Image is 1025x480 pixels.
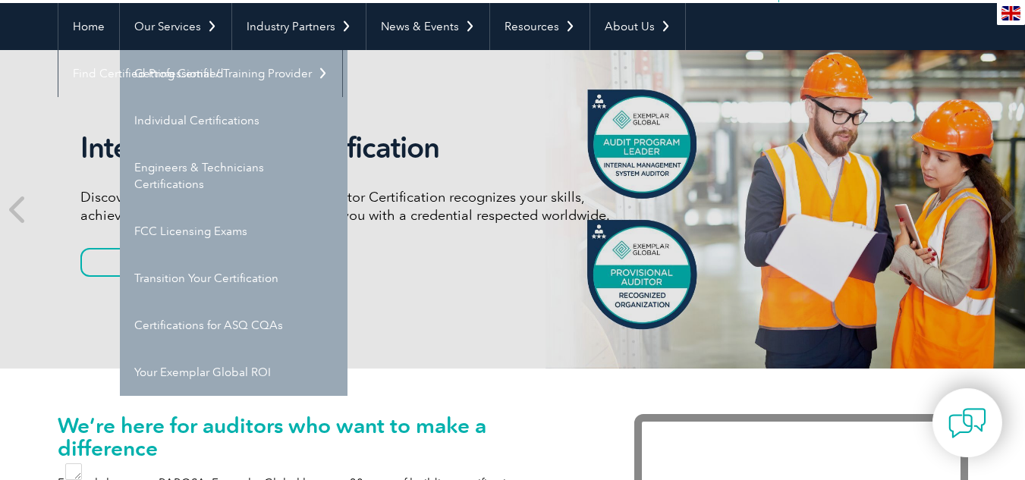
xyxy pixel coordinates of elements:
[80,130,649,165] h2: Internal Auditor Certification
[80,188,649,224] p: Discover how our redesigned Internal Auditor Certification recognizes your skills, achievements, ...
[1001,6,1020,20] img: en
[80,248,238,277] a: Learn More
[120,208,347,255] a: FCC Licensing Exams
[232,3,366,50] a: Industry Partners
[120,302,347,349] a: Certifications for ASQ CQAs
[120,144,347,208] a: Engineers & Technicians Certifications
[120,255,347,302] a: Transition Your Certification
[58,50,342,97] a: Find Certified Professional / Training Provider
[120,3,231,50] a: Our Services
[490,3,590,50] a: Resources
[120,349,347,396] a: Your Exemplar Global ROI
[590,3,685,50] a: About Us
[948,404,986,442] img: contact-chat.png
[58,414,589,460] h1: We’re here for auditors who want to make a difference
[120,97,347,144] a: Individual Certifications
[58,3,119,50] a: Home
[366,3,489,50] a: News & Events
